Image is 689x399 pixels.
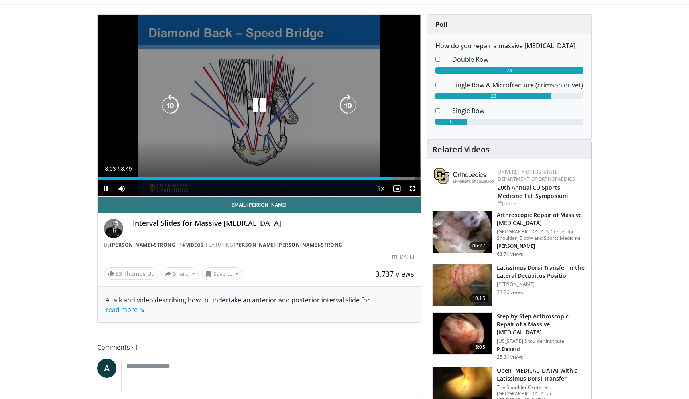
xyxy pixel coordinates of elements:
[121,166,132,172] span: 8:49
[497,346,587,352] p: P. Denard
[98,180,114,196] button: Pause
[98,197,421,213] a: Email [PERSON_NAME]
[435,42,583,50] h6: How do you repair a massive [MEDICAL_DATA]
[432,312,587,360] a: 15:05 Step by Step Arthroscopic Repair of a Massive [MEDICAL_DATA] [US_STATE] Shoulder Institute ...
[389,180,405,196] button: Enable picture-in-picture mode
[98,15,421,197] video-js: Video Player
[497,281,587,288] p: [PERSON_NAME]
[497,229,587,241] p: [GEOGRAPHIC_DATA]'s Center for Shoulder, Elbow and Sports Medicine
[432,211,587,257] a: 06:27 Arthroscopic Repair of Massive [MEDICAL_DATA] [GEOGRAPHIC_DATA]'s Center for Shoulder, Elbo...
[498,184,568,199] a: 20th Annual CU Sports Medicine Fall Symposium
[97,359,116,378] a: A
[435,67,583,74] div: 28
[277,241,343,248] a: [PERSON_NAME]-Strong
[432,145,490,154] h4: Related Videos
[104,219,123,238] img: Avatar
[104,241,414,249] div: By FEATURING ,
[432,264,587,306] a: 10:15 Latissimus Dorsi Transfer in the Lateral Decubitus Position [PERSON_NAME] 33.2K views
[118,166,119,172] span: /
[177,241,206,248] a: 14 Videos
[497,338,587,344] p: [US_STATE] Shoulder Institute
[376,269,414,279] span: 3,737 views
[435,20,447,29] strong: Poll
[433,313,492,354] img: 7cd5bdb9-3b5e-40f2-a8f4-702d57719c06.150x105_q85_crop-smart_upscale.jpg
[446,55,589,64] dd: Double Row
[104,267,158,280] a: 53 Thumbs Up
[497,251,523,257] p: 63.7K views
[234,241,276,248] a: [PERSON_NAME]
[469,294,488,302] span: 10:15
[497,289,523,296] p: 33.2K views
[106,295,413,314] div: A talk and video describing how to undertake an anterior and posterior interval slide for
[498,168,575,182] a: University of [US_STATE] Department of Orthopaedics
[446,106,589,115] dd: Single Row
[98,177,421,180] div: Progress Bar
[114,180,130,196] button: Mute
[497,211,587,227] h3: Arthroscopic Repair of Massive [MEDICAL_DATA]
[161,267,199,280] button: Share
[133,219,414,228] h4: Interval Slides for Massive [MEDICAL_DATA]
[469,343,488,351] span: 15:05
[497,312,587,336] h3: Step by Step Arthroscopic Repair of a Massive [MEDICAL_DATA]
[105,166,116,172] span: 8:03
[497,354,523,360] p: 25.3K views
[373,180,389,196] button: Playback Rate
[446,80,589,90] dd: Single Row & Microfracture (crimson duvet)
[106,305,144,314] a: read more ↘
[469,242,488,250] span: 06:27
[116,270,122,277] span: 53
[97,342,421,352] span: Comments 1
[433,211,492,253] img: 281021_0002_1.png.150x105_q85_crop-smart_upscale.jpg
[433,264,492,306] img: 38501_0000_3.png.150x105_q85_crop-smart_upscale.jpg
[497,367,587,383] h3: Open [MEDICAL_DATA] With a Latissimus Dorsi Transfer
[497,243,587,249] p: [PERSON_NAME]
[434,168,494,184] img: 355603a8-37da-49b6-856f-e00d7e9307d3.png.150x105_q85_autocrop_double_scale_upscale_version-0.2.png
[110,241,175,248] a: [PERSON_NAME]-Strong
[498,200,585,207] div: [DATE]
[435,119,467,125] div: 6
[497,264,587,280] h3: Latissimus Dorsi Transfer in the Lateral Decubitus Position
[202,267,242,280] button: Save to
[435,93,552,99] div: 22
[106,296,375,314] span: ...
[405,180,421,196] button: Fullscreen
[392,253,414,261] div: [DATE]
